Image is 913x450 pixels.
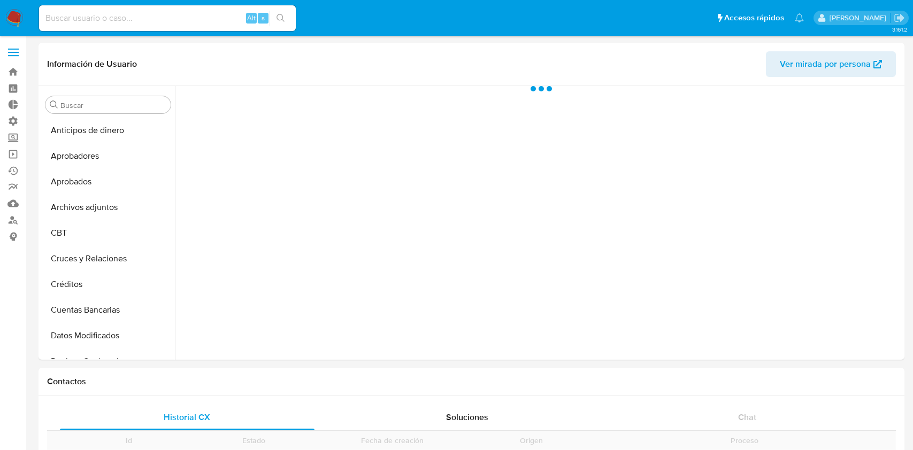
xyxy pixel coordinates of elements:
[830,13,890,23] p: agustin.duran@mercadolibre.com
[41,195,175,220] button: Archivos adjuntos
[738,411,756,423] span: Chat
[446,411,488,423] span: Soluciones
[270,11,291,26] button: search-icon
[894,12,905,24] a: Salir
[262,13,265,23] span: s
[247,13,256,23] span: Alt
[164,411,210,423] span: Historial CX
[41,271,175,297] button: Créditos
[41,246,175,271] button: Cruces y Relaciones
[39,11,296,25] input: Buscar usuario o caso...
[795,13,804,22] a: Notificaciones
[41,297,175,323] button: Cuentas Bancarias
[766,51,896,77] button: Ver mirada por persona
[780,51,871,77] span: Ver mirada por persona
[41,348,175,374] button: Devices Geolocation
[47,376,896,387] h1: Contactos
[41,220,175,246] button: CBT
[724,12,784,24] span: Accesos rápidos
[41,169,175,195] button: Aprobados
[41,118,175,143] button: Anticipos de dinero
[41,143,175,169] button: Aprobadores
[47,59,137,69] h1: Información de Usuario
[60,100,166,110] input: Buscar
[41,323,175,348] button: Datos Modificados
[50,100,58,109] button: Buscar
